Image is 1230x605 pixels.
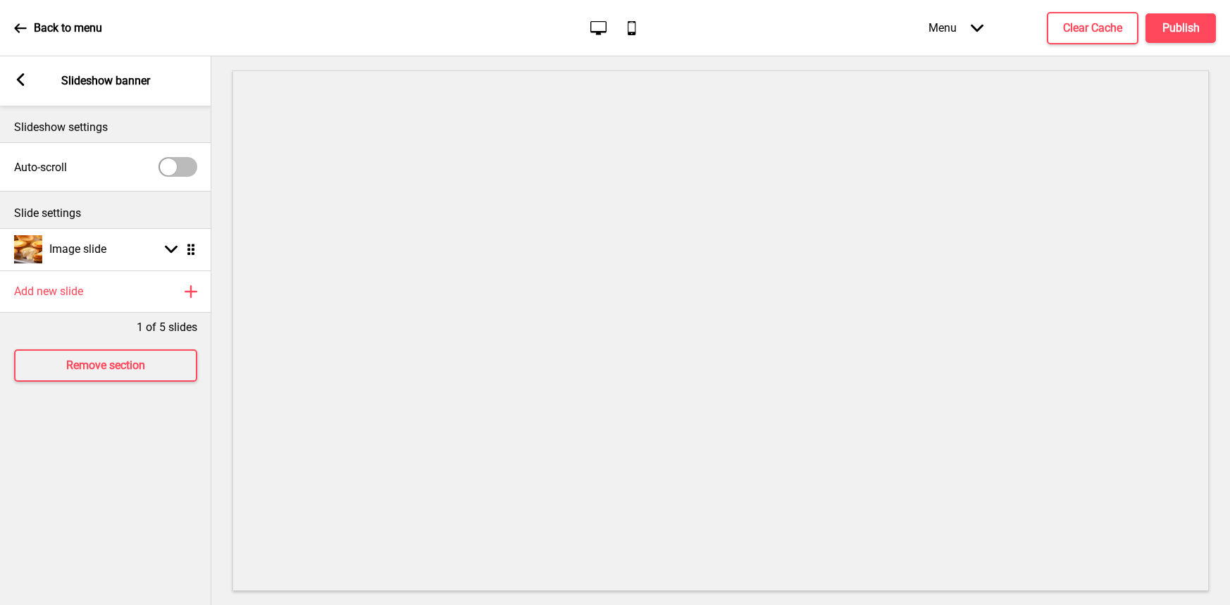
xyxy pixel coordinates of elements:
[14,349,197,382] button: Remove section
[66,358,145,373] h4: Remove section
[1162,20,1200,36] h4: Publish
[14,161,67,174] label: Auto-scroll
[137,320,197,335] p: 1 of 5 slides
[1145,13,1216,43] button: Publish
[1047,12,1138,44] button: Clear Cache
[49,242,106,257] h4: Image slide
[14,120,197,135] p: Slideshow settings
[14,206,197,221] p: Slide settings
[34,20,102,36] p: Back to menu
[1063,20,1122,36] h4: Clear Cache
[14,9,102,47] a: Back to menu
[914,7,998,49] div: Menu
[61,73,150,89] p: Slideshow banner
[14,284,83,299] h4: Add new slide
